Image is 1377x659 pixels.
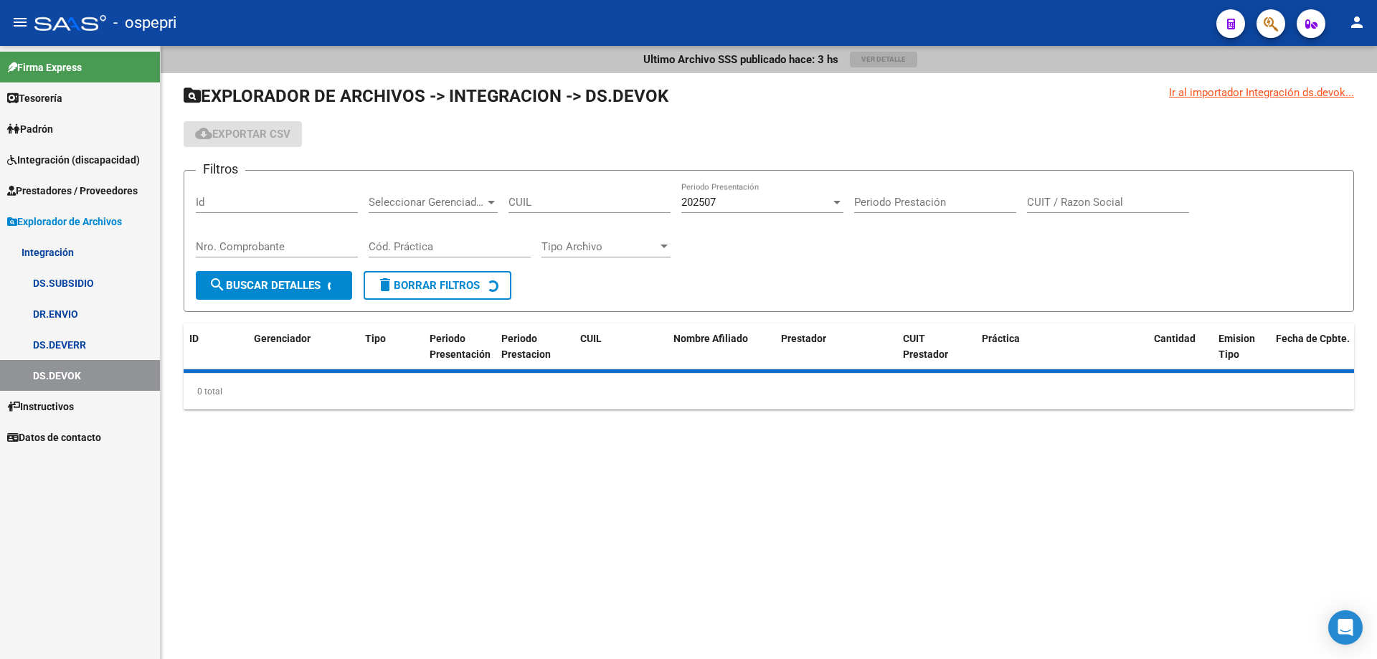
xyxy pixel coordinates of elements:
h3: Filtros [196,159,245,179]
mat-icon: cloud_download [195,125,212,142]
span: Borrar Filtros [377,279,480,292]
datatable-header-cell: Cantidad [1148,323,1213,371]
datatable-header-cell: Nombre Afiliado [668,323,775,371]
button: Buscar Detalles [196,271,352,300]
span: Integración (discapacidad) [7,152,140,168]
datatable-header-cell: Emision Tipo [1213,323,1270,371]
span: Padrón [7,121,53,137]
button: Borrar Filtros [364,271,511,300]
mat-icon: search [209,276,226,293]
span: Seleccionar Gerenciador [369,196,485,209]
span: CUIL [580,333,602,344]
span: Prestadores / Proveedores [7,183,138,199]
mat-icon: menu [11,14,29,31]
span: Tipo [365,333,386,344]
span: Fecha de Cpbte. [1276,333,1350,344]
span: Firma Express [7,60,82,75]
datatable-header-cell: ID [184,323,248,371]
div: Open Intercom Messenger [1328,610,1363,645]
datatable-header-cell: Periodo Prestacion [496,323,574,371]
div: 0 total [184,374,1354,409]
datatable-header-cell: Prestador [775,323,897,371]
span: Ver Detalle [861,55,906,63]
span: Explorador de Archivos [7,214,122,229]
span: Instructivos [7,399,74,414]
button: Ver Detalle [850,52,917,67]
span: Cantidad [1154,333,1196,344]
span: Periodo Presentación [430,333,491,361]
span: Prestador [781,333,826,344]
span: Emision Tipo [1219,333,1255,361]
datatable-header-cell: CUIT Prestador [897,323,976,371]
datatable-header-cell: Fecha de Cpbte. [1270,323,1371,371]
span: ID [189,333,199,344]
mat-icon: delete [377,276,394,293]
span: EXPLORADOR DE ARCHIVOS -> INTEGRACION -> DS.DEVOK [184,86,668,106]
datatable-header-cell: Periodo Presentación [424,323,496,371]
span: Buscar Detalles [209,279,321,292]
span: Datos de contacto [7,430,101,445]
datatable-header-cell: Gerenciador [248,323,359,371]
div: Ir al importador Integración ds.devok... [1169,85,1354,100]
span: Tipo Archivo [541,240,658,253]
p: Ultimo Archivo SSS publicado hace: 3 hs [643,52,838,67]
span: CUIT Prestador [903,333,948,361]
span: - ospepri [113,7,176,39]
span: 202507 [681,196,716,209]
span: Exportar CSV [195,128,290,141]
datatable-header-cell: Tipo [359,323,424,371]
mat-icon: person [1348,14,1366,31]
datatable-header-cell: CUIL [574,323,668,371]
span: Tesorería [7,90,62,106]
button: Exportar CSV [184,121,302,147]
span: Gerenciador [254,333,311,344]
span: Nombre Afiliado [673,333,748,344]
span: Periodo Prestacion [501,333,551,361]
datatable-header-cell: Práctica [976,323,1148,371]
span: Práctica [982,333,1020,344]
